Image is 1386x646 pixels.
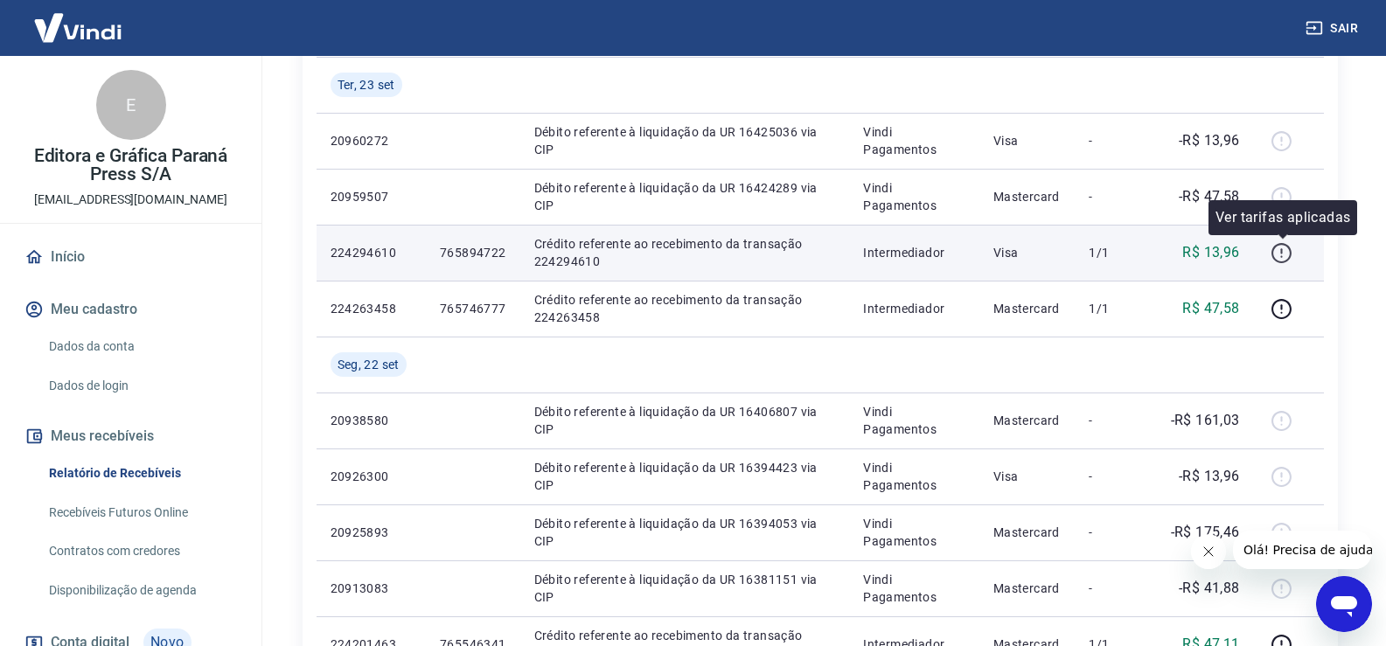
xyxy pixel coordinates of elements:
p: 20959507 [331,188,412,205]
p: Vindi Pagamentos [863,515,965,550]
p: [EMAIL_ADDRESS][DOMAIN_NAME] [34,191,227,209]
p: - [1089,188,1140,205]
p: - [1089,412,1140,429]
p: - [1089,132,1140,149]
p: Ver tarifas aplicadas [1215,207,1350,228]
p: Mastercard [993,524,1062,541]
p: Visa [993,132,1062,149]
p: -R$ 47,58 [1179,186,1240,207]
p: Débito referente à liquidação da UR 16381151 via CIP [534,571,836,606]
p: -R$ 13,96 [1179,466,1240,487]
p: Débito referente à liquidação da UR 16394053 via CIP [534,515,836,550]
button: Meus recebíveis [21,417,240,455]
p: Intermediador [863,300,965,317]
iframe: Fechar mensagem [1191,534,1226,569]
a: Relatório de Recebíveis [42,455,240,491]
a: Dados de login [42,368,240,404]
p: Intermediador [863,244,965,261]
p: 20913083 [331,580,412,597]
img: Vindi [21,1,135,54]
iframe: Botão para abrir a janela de mensagens [1316,576,1372,632]
p: Vindi Pagamentos [863,123,965,158]
a: Recebíveis Futuros Online [42,495,240,531]
p: Vindi Pagamentos [863,403,965,438]
p: 765746777 [440,300,506,317]
p: -R$ 175,46 [1171,522,1240,543]
p: -R$ 13,96 [1179,130,1240,151]
p: R$ 47,58 [1182,298,1239,319]
p: 224263458 [331,300,412,317]
p: Débito referente à liquidação da UR 16394423 via CIP [534,459,836,494]
span: Ter, 23 set [338,76,395,94]
p: 20938580 [331,412,412,429]
a: Dados da conta [42,329,240,365]
p: Visa [993,468,1062,485]
p: Visa [993,244,1062,261]
a: Início [21,238,240,276]
button: Sair [1302,12,1365,45]
p: Editora e Gráfica Paraná Press S/A [14,147,247,184]
p: Crédito referente ao recebimento da transação 224263458 [534,291,836,326]
p: 1/1 [1089,300,1140,317]
p: - [1089,524,1140,541]
p: 20960272 [331,132,412,149]
p: 224294610 [331,244,412,261]
p: Mastercard [993,580,1062,597]
p: - [1089,580,1140,597]
p: 20925893 [331,524,412,541]
p: Mastercard [993,412,1062,429]
p: Débito referente à liquidação da UR 16406807 via CIP [534,403,836,438]
a: Disponibilização de agenda [42,573,240,608]
p: Mastercard [993,188,1062,205]
p: Mastercard [993,300,1062,317]
p: Crédito referente ao recebimento da transação 224294610 [534,235,836,270]
p: 1/1 [1089,244,1140,261]
p: Vindi Pagamentos [863,571,965,606]
p: - [1089,468,1140,485]
iframe: Mensagem da empresa [1233,531,1372,569]
span: Seg, 22 set [338,356,400,373]
p: -R$ 41,88 [1179,578,1240,599]
a: Contratos com credores [42,533,240,569]
span: Olá! Precisa de ajuda? [10,12,147,26]
p: Débito referente à liquidação da UR 16425036 via CIP [534,123,836,158]
p: R$ 13,96 [1182,242,1239,263]
p: -R$ 161,03 [1171,410,1240,431]
p: Vindi Pagamentos [863,459,965,494]
button: Meu cadastro [21,290,240,329]
p: Vindi Pagamentos [863,179,965,214]
p: Débito referente à liquidação da UR 16424289 via CIP [534,179,836,214]
div: E [96,70,166,140]
p: 765894722 [440,244,506,261]
p: 20926300 [331,468,412,485]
